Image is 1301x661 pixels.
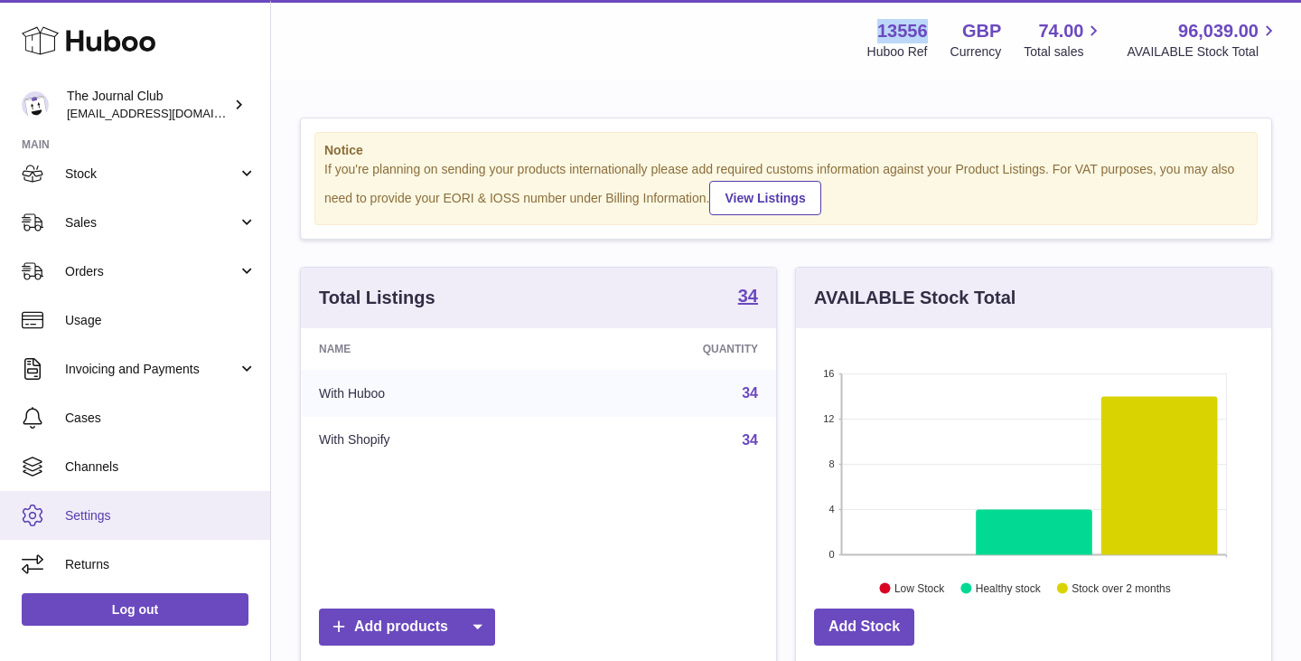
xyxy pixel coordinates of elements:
[950,43,1002,61] div: Currency
[301,417,557,464] td: With Shopify
[65,556,257,573] span: Returns
[22,593,248,626] a: Log out
[557,328,776,370] th: Quantity
[319,286,435,310] h3: Total Listings
[301,370,557,417] td: With Huboo
[877,19,928,43] strong: 13556
[742,432,758,448] a: 34
[1072,581,1170,594] text: Stock over 2 months
[738,287,758,305] strong: 34
[324,161,1248,215] div: If you're planning on sending your products internationally please add required customs informati...
[319,609,495,646] a: Add products
[976,581,1042,594] text: Healthy stock
[65,312,257,329] span: Usage
[1024,19,1104,61] a: 74.00 Total sales
[823,413,834,424] text: 12
[65,458,257,476] span: Channels
[1127,19,1279,61] a: 96,039.00 AVAILABLE Stock Total
[823,368,834,379] text: 16
[67,88,229,122] div: The Journal Club
[301,328,557,370] th: Name
[828,504,834,515] text: 4
[65,410,257,427] span: Cases
[67,106,266,120] span: [EMAIL_ADDRESS][DOMAIN_NAME]
[65,507,257,524] span: Settings
[828,458,834,469] text: 8
[1038,19,1083,43] span: 74.00
[828,549,834,560] text: 0
[22,91,49,118] img: hello@thejournalclub.co.uk
[324,142,1248,159] strong: Notice
[738,287,758,308] a: 34
[814,609,914,646] a: Add Stock
[894,581,945,594] text: Low Stock
[1024,43,1104,61] span: Total sales
[65,361,238,378] span: Invoicing and Payments
[65,214,238,231] span: Sales
[65,165,238,183] span: Stock
[65,263,238,280] span: Orders
[709,181,820,215] a: View Listings
[814,286,1016,310] h3: AVAILABLE Stock Total
[742,385,758,401] a: 34
[1127,43,1279,61] span: AVAILABLE Stock Total
[867,43,928,61] div: Huboo Ref
[962,19,1001,43] strong: GBP
[1178,19,1259,43] span: 96,039.00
